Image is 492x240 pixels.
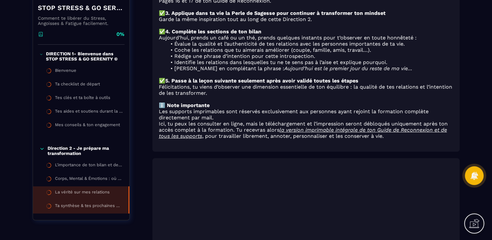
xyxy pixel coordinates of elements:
strong: 4. Complète les sections de ton bilan [165,28,261,35]
p: Félicitations, tu viens d’observer une dimension essentielle de ton équilibre : la qualité de tes... [159,84,453,96]
li: Évalue la qualité et l’authenticité de tes relations avec les personnes importantes de ta vie. [167,41,453,47]
p: ✅ [159,10,453,16]
p: Comment te libérer du Stress, Angoisses & Fatigue facilement. [38,16,125,26]
div: Ta checklist de départ [55,82,100,89]
p: ✅ [159,28,453,35]
div: Corps, Mental & Émotions : où en es-tu ? [55,176,123,183]
div: Ta synthèse & tes prochaines étapes de réussite [55,203,122,210]
li: Identifie les relations dans lesquelles tu ne te sens pas à l’aise et explique pourquoi. [167,59,453,65]
div: La vérité sur mes relations [55,190,110,197]
p: DIRECTION 1- Bienvenue dans STOP STRESS & GO SERENITY © [46,51,123,61]
div: Bienvenue [55,68,76,75]
div: Tes clés et ta boîte à outils [55,95,110,102]
p: Ici, tu peux les consulter en ligne, mais le téléchargement et l’impression seront débloqués uniq... [159,121,453,139]
li: Rédige une phrase d’intention pour cette introspection. [167,53,453,59]
p: 0% [116,31,125,38]
h4: STOP STRESS & GO SERENITY © [38,3,125,12]
p: Garde la même inspiration tout au long de cette Direction 2. [159,16,453,22]
div: Mes conseils & ton engagement [55,122,120,129]
em: Aujourd’hui est le premier jour du reste de ma vie… [284,65,412,71]
li: Coche les relations que tu aimerais améliorer (couple, famille, amis, travail…). [167,47,453,53]
div: L'importance de ton bilan et de ton parcours ciblé [55,162,123,169]
p: Les supports imprimables sont réservés exclusivement aux personnes ayant rejoint la formation com... [159,108,453,121]
strong: ℹ️ Note importante [159,102,210,108]
strong: 5. Passe à la leçon suivante seulement après avoir validé toutes les étapes [165,78,358,84]
div: Tes aides et soutiens durant la formation [55,109,123,116]
p: Aujourd’hui, prends un café ou un thé, prends quelques instants pour t’observer en toute honnêteté : [159,35,453,41]
u: la version imprimable intégrale de ton Guide de Reconnexion et de tous les supports [159,127,447,139]
p: Direction 2 - Je prépare ma transformation [48,146,123,156]
p: ✅ [159,78,453,84]
li: [PERSON_NAME] en complétant la phrase : [167,65,453,71]
strong: 3. Applique dans ta vie la Perle de Sagesse pour continuer à transformer ton mindset [165,10,386,16]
